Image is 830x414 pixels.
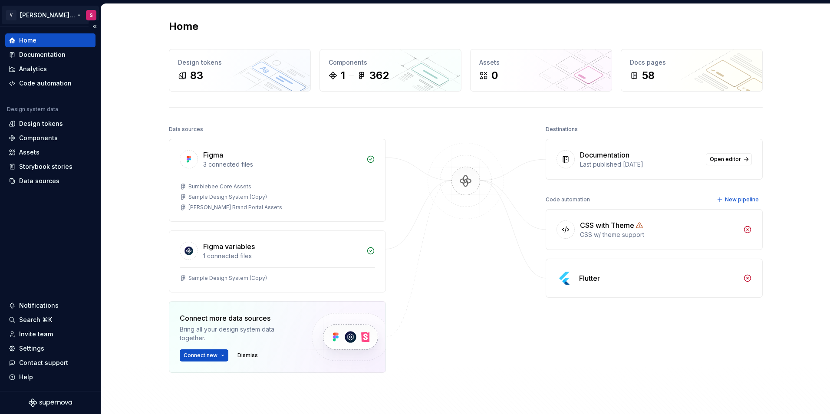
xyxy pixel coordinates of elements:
a: Storybook stories [5,160,96,174]
div: Bumblebee Core Assets [188,183,251,190]
a: Figma variables1 connected filesSample Design System (Copy) [169,230,386,292]
div: 3 connected files [203,160,361,169]
a: Figma3 connected filesBumblebee Core AssetsSample Design System (Copy)[PERSON_NAME] Brand Portal ... [169,139,386,222]
div: Figma [203,150,223,160]
div: Data sources [19,177,59,185]
div: V [6,10,16,20]
a: Components1362 [319,49,461,92]
div: Assets [479,58,603,67]
div: 362 [369,69,389,82]
button: Collapse sidebar [89,20,101,33]
div: Data sources [169,123,203,135]
div: [PERSON_NAME] Brand Portal [20,11,76,20]
div: Bring all your design system data together. [180,325,297,342]
a: Assets [5,145,96,159]
a: Design tokens [5,117,96,131]
div: Figma variables [203,241,255,252]
div: Code automation [19,79,72,88]
div: 0 [491,69,498,82]
a: Home [5,33,96,47]
a: Settings [5,342,96,355]
h2: Home [169,20,198,33]
button: Help [5,370,96,384]
div: Sample Design System (Copy) [188,275,267,282]
div: Documentation [19,50,66,59]
div: 1 connected files [203,252,361,260]
button: Contact support [5,356,96,370]
button: Dismiss [234,349,262,361]
div: Assets [19,148,40,157]
div: CSS with Theme [580,220,634,230]
a: Invite team [5,327,96,341]
button: Search ⌘K [5,313,96,327]
div: Design system data [7,106,58,113]
div: 1 [341,69,345,82]
a: Code automation [5,76,96,90]
div: Destinations [546,123,578,135]
button: New pipeline [714,194,763,206]
div: Code automation [546,194,590,206]
svg: Supernova Logo [29,398,72,407]
div: Docs pages [630,58,754,67]
button: Notifications [5,299,96,312]
div: Connect more data sources [180,313,297,323]
div: S [90,12,93,19]
button: V[PERSON_NAME] Brand PortalS [2,6,99,24]
div: Search ⌘K [19,315,52,324]
div: Last published [DATE] [580,160,701,169]
div: Design tokens [178,58,302,67]
div: Design tokens [19,119,63,128]
div: Settings [19,344,44,353]
div: CSS w/ theme support [580,230,738,239]
a: Docs pages58 [621,49,763,92]
div: Flutter [579,273,600,283]
div: Invite team [19,330,53,338]
div: Documentation [580,150,629,160]
a: Analytics [5,62,96,76]
div: Notifications [19,301,59,310]
a: Design tokens83 [169,49,311,92]
div: 58 [642,69,655,82]
span: Connect new [184,352,217,359]
div: Contact support [19,358,68,367]
div: Components [329,58,452,67]
div: Sample Design System (Copy) [188,194,267,200]
span: New pipeline [725,196,759,203]
div: Analytics [19,65,47,73]
button: Connect new [180,349,228,361]
a: Components [5,131,96,145]
div: 83 [190,69,203,82]
a: Open editor [706,153,752,165]
span: Open editor [710,156,741,163]
a: Documentation [5,48,96,62]
span: Dismiss [237,352,258,359]
div: [PERSON_NAME] Brand Portal Assets [188,204,282,211]
div: Components [19,134,58,142]
a: Data sources [5,174,96,188]
div: Help [19,373,33,381]
div: Storybook stories [19,162,72,171]
a: Assets0 [470,49,612,92]
div: Home [19,36,36,45]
